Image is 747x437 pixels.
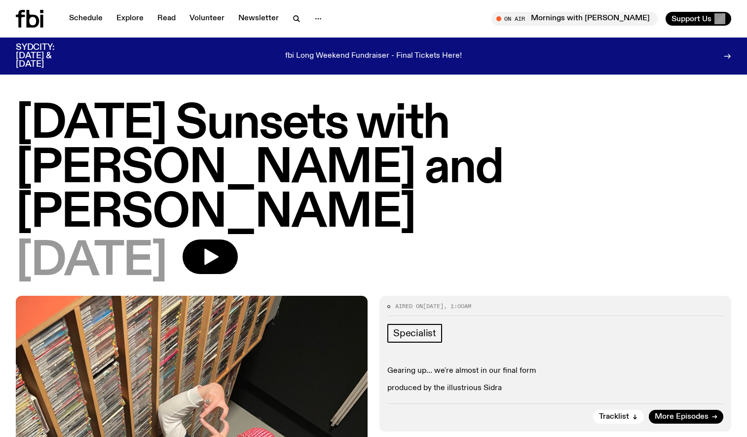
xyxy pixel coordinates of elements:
[387,366,723,376] p: Gearing up... we're almost in our final form
[491,12,658,26] button: On AirMornings with [PERSON_NAME]
[63,12,109,26] a: Schedule
[423,302,444,310] span: [DATE]
[593,410,644,424] button: Tracklist
[16,43,79,69] h3: SYDCITY: [DATE] & [DATE]
[387,324,442,343] a: Specialist
[184,12,230,26] a: Volunteer
[232,12,285,26] a: Newsletter
[387,384,723,393] p: produced by the illustrious Sidra
[666,12,731,26] button: Support Us
[285,52,462,61] p: fbi Long Weekend Fundraiser - Final Tickets Here!
[444,302,471,310] span: , 1:00am
[649,410,723,424] a: More Episodes
[393,328,436,339] span: Specialist
[599,413,629,421] span: Tracklist
[655,413,709,421] span: More Episodes
[16,239,167,284] span: [DATE]
[151,12,182,26] a: Read
[16,102,731,236] h1: [DATE] Sunsets with [PERSON_NAME] and [PERSON_NAME]
[111,12,149,26] a: Explore
[672,14,711,23] span: Support Us
[395,302,423,310] span: Aired on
